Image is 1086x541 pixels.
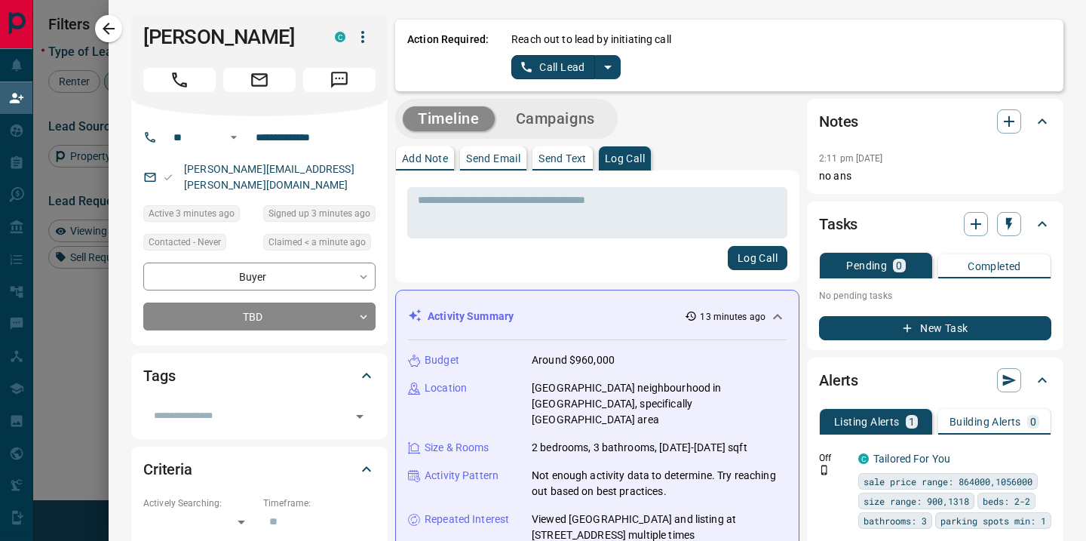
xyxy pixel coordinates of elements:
[143,303,376,330] div: TBD
[819,465,830,475] svg: Push Notification Only
[143,25,312,49] h1: [PERSON_NAME]
[143,205,256,226] div: Tue Oct 14 2025
[532,468,787,500] p: Not enough activity data to determine. Try reaching out based on best practices.
[864,513,927,528] span: bathrooms: 3
[268,206,370,221] span: Signed up 3 minutes ago
[896,260,902,271] p: 0
[263,234,376,255] div: Tue Oct 14 2025
[605,153,645,164] p: Log Call
[846,260,887,271] p: Pending
[303,68,376,92] span: Message
[819,168,1051,184] p: no ans
[143,68,216,92] span: Call
[149,235,221,250] span: Contacted - Never
[728,246,787,270] button: Log Call
[349,406,370,427] button: Open
[949,417,1021,427] p: Building Alerts
[511,32,671,48] p: Reach out to lead by initiating call
[143,263,376,290] div: Buyer
[402,153,448,164] p: Add Note
[425,380,467,396] p: Location
[819,103,1051,140] div: Notes
[163,172,173,183] svg: Email Valid
[425,440,489,456] p: Size & Rooms
[819,362,1051,398] div: Alerts
[1030,417,1036,427] p: 0
[501,106,610,131] button: Campaigns
[940,513,1046,528] span: parking spots min: 1
[968,261,1021,272] p: Completed
[858,453,869,464] div: condos.ca
[425,352,459,368] p: Budget
[819,284,1051,307] p: No pending tasks
[428,309,514,324] p: Activity Summary
[538,153,587,164] p: Send Text
[864,493,969,509] span: size range: 900,1318
[223,68,296,92] span: Email
[511,55,621,79] div: split button
[511,55,595,79] button: Call Lead
[268,235,366,250] span: Claimed < a minute ago
[466,153,520,164] p: Send Email
[143,364,175,388] h2: Tags
[263,205,376,226] div: Tue Oct 14 2025
[225,128,243,146] button: Open
[335,32,345,42] div: condos.ca
[408,303,787,330] div: Activity Summary13 minutes ago
[143,451,376,487] div: Criteria
[819,206,1051,242] div: Tasks
[425,468,499,484] p: Activity Pattern
[834,417,900,427] p: Listing Alerts
[184,163,354,191] a: [PERSON_NAME][EMAIL_ADDRESS][PERSON_NAME][DOMAIN_NAME]
[819,212,857,236] h2: Tasks
[532,440,747,456] p: 2 bedrooms, 3 bathrooms, [DATE]-[DATE] sqft
[873,453,950,465] a: Tailored For You
[407,32,489,79] p: Action Required:
[909,417,915,427] p: 1
[263,496,376,510] p: Timeframe:
[700,310,765,324] p: 13 minutes ago
[983,493,1030,509] span: beds: 2-2
[403,106,495,131] button: Timeline
[819,153,883,164] p: 2:11 pm [DATE]
[425,512,509,527] p: Repeated Interest
[143,496,256,510] p: Actively Searching:
[532,352,615,368] p: Around $960,000
[532,380,787,428] p: [GEOGRAPHIC_DATA] neighbourhood in [GEOGRAPHIC_DATA], specifically [GEOGRAPHIC_DATA] area
[149,206,235,221] span: Active 3 minutes ago
[819,316,1051,340] button: New Task
[864,474,1032,489] span: sale price range: 864000,1056000
[819,109,858,134] h2: Notes
[819,451,849,465] p: Off
[819,368,858,392] h2: Alerts
[143,457,192,481] h2: Criteria
[143,358,376,394] div: Tags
